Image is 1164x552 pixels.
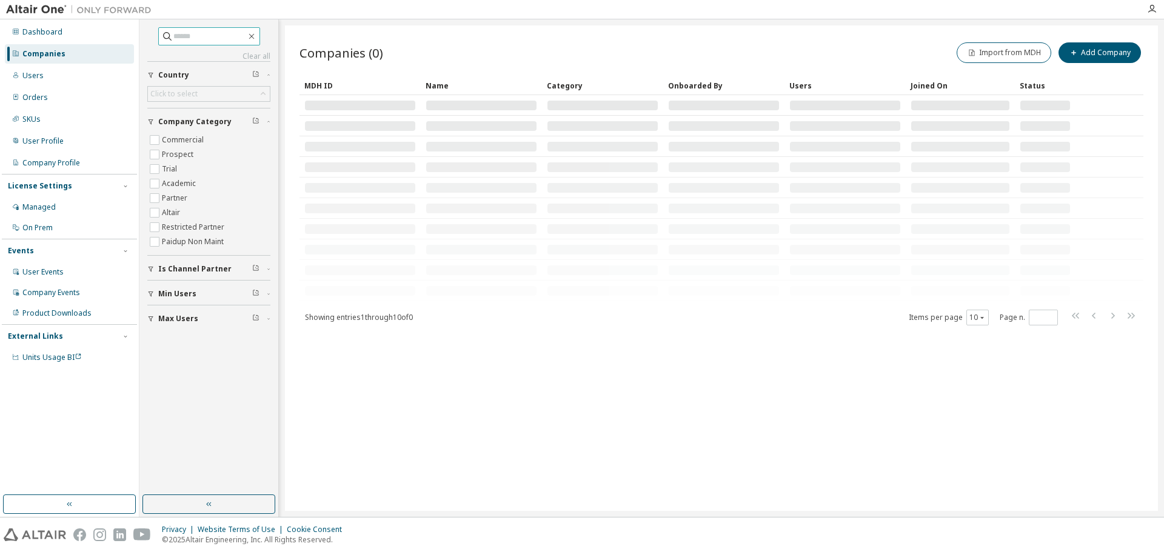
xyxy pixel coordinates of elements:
[148,87,270,101] div: Click to select
[73,528,86,541] img: facebook.svg
[22,267,64,277] div: User Events
[162,191,190,205] label: Partner
[8,181,72,191] div: License Settings
[668,76,780,95] div: Onboarded By
[162,205,182,220] label: Altair
[547,76,658,95] div: Category
[252,70,259,80] span: Clear filter
[22,93,48,102] div: Orders
[252,117,259,127] span: Clear filter
[22,223,53,233] div: On Prem
[162,534,349,545] p: © 2025 Altair Engineering, Inc. All Rights Reserved.
[113,528,126,541] img: linkedin.svg
[150,89,198,99] div: Click to select
[162,525,198,534] div: Privacy
[287,525,349,534] div: Cookie Consent
[252,289,259,299] span: Clear filter
[147,305,270,332] button: Max Users
[162,220,227,234] label: Restricted Partner
[162,176,198,191] label: Academic
[6,4,158,16] img: Altair One
[299,44,383,61] span: Companies (0)
[252,264,259,274] span: Clear filter
[158,117,232,127] span: Company Category
[22,158,80,168] div: Company Profile
[789,76,901,95] div: Users
[93,528,106,541] img: instagram.svg
[1000,310,1058,325] span: Page n.
[133,528,151,541] img: youtube.svg
[252,314,259,324] span: Clear filter
[158,314,198,324] span: Max Users
[957,42,1051,63] button: Import from MDH
[22,308,92,318] div: Product Downloads
[8,331,63,341] div: External Links
[22,49,65,59] div: Companies
[22,136,64,146] div: User Profile
[969,313,986,322] button: 10
[22,115,41,124] div: SKUs
[162,234,226,249] label: Paidup Non Maint
[22,202,56,212] div: Managed
[162,133,206,147] label: Commercial
[158,264,232,274] span: Is Channel Partner
[4,528,66,541] img: altair_logo.svg
[147,256,270,282] button: Is Channel Partner
[8,246,34,256] div: Events
[158,70,189,80] span: Country
[22,352,82,362] span: Units Usage BI
[909,310,989,325] span: Items per page
[22,27,62,37] div: Dashboard
[198,525,287,534] div: Website Terms of Use
[147,108,270,135] button: Company Category
[147,52,270,61] a: Clear all
[162,162,179,176] label: Trial
[1059,42,1141,63] button: Add Company
[1020,76,1071,95] div: Status
[22,71,44,81] div: Users
[22,288,80,298] div: Company Events
[147,62,270,88] button: Country
[911,76,1010,95] div: Joined On
[147,281,270,307] button: Min Users
[162,147,196,162] label: Prospect
[305,312,413,322] span: Showing entries 1 through 10 of 0
[158,289,196,299] span: Min Users
[426,76,537,95] div: Name
[304,76,416,95] div: MDH ID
